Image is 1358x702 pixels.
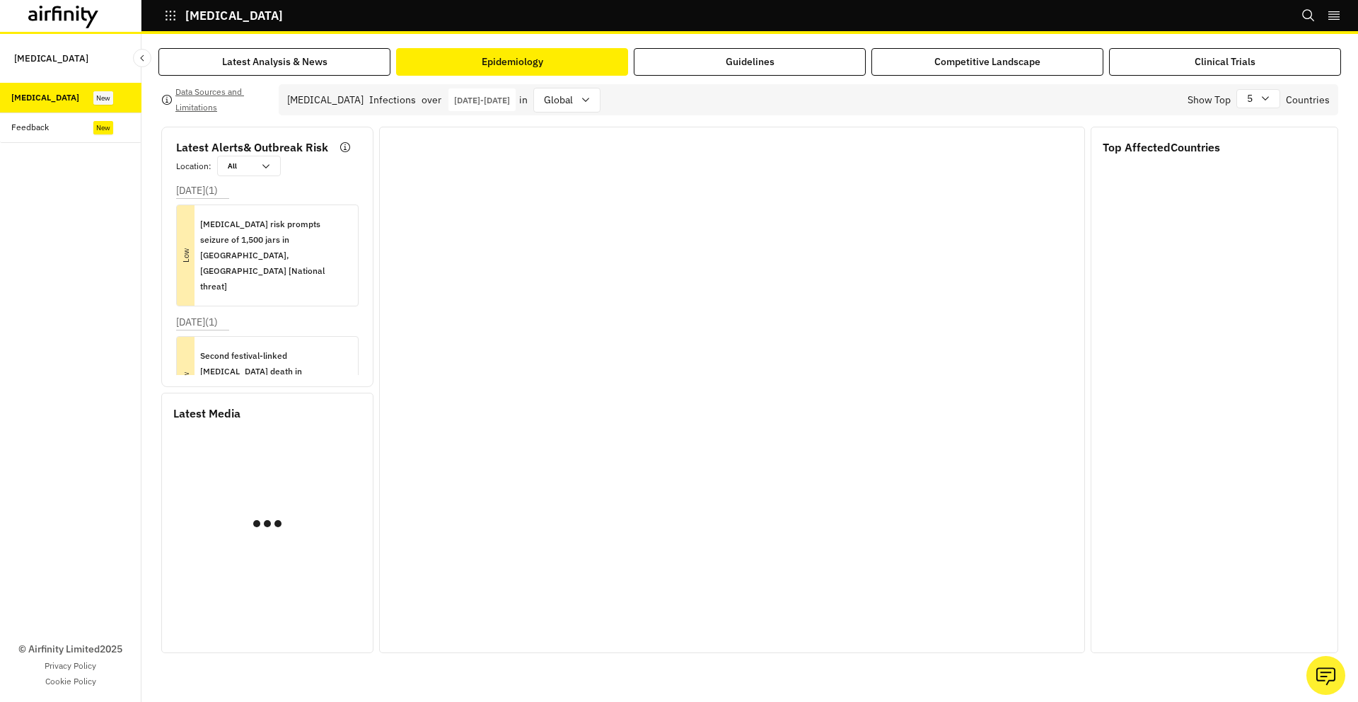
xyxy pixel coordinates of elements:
div: Feedback [11,121,49,134]
p: Latest Alerts & Outbreak Risk [176,139,328,156]
div: [MEDICAL_DATA] [11,91,79,104]
p: [DATE] - [DATE] [454,95,510,105]
a: Cookie Policy [45,675,96,688]
p: Location : [176,160,211,173]
div: Epidemiology [482,54,543,69]
p: Show Top [1188,93,1231,108]
a: Privacy Policy [45,660,96,672]
p: Latest Media [173,405,361,422]
p: [DATE] ( 1 ) [176,315,218,330]
button: Data Sources and Limitations [161,88,267,111]
p: © Airfinity Limited 2025 [18,642,122,657]
div: New [93,91,113,105]
p: [MEDICAL_DATA] [185,9,283,22]
div: New [93,121,113,134]
p: Data Sources and Limitations [175,84,267,115]
p: in [519,93,528,108]
p: Top Affected Countries [1103,139,1326,156]
div: [MEDICAL_DATA] [287,93,364,108]
button: Close Sidebar [133,49,151,67]
p: [MEDICAL_DATA] [14,45,88,71]
div: Clinical Trials [1195,54,1255,69]
div: Competitive Landscape [934,54,1040,69]
p: [MEDICAL_DATA] risk prompts seizure of 1,500 jars in [GEOGRAPHIC_DATA], [GEOGRAPHIC_DATA] [Nation... [200,217,347,294]
button: [MEDICAL_DATA] [164,4,283,28]
div: Guidelines [726,54,774,69]
p: over [422,93,441,108]
p: [DATE] ( 1 ) [176,183,218,198]
p: 5 [1247,91,1253,106]
p: Second festival-linked [MEDICAL_DATA] death in [GEOGRAPHIC_DATA] raises Italy’s toll to four [Reg... [200,348,347,410]
p: Low [136,247,236,265]
p: Low [144,371,228,389]
button: Interact with the calendar and add the check-in date for your trip. [448,88,516,111]
p: Infections [369,93,416,108]
button: Ask our analysts [1306,656,1345,695]
button: Search [1301,4,1316,28]
div: Latest Analysis & News [222,54,327,69]
p: Countries [1286,93,1330,108]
